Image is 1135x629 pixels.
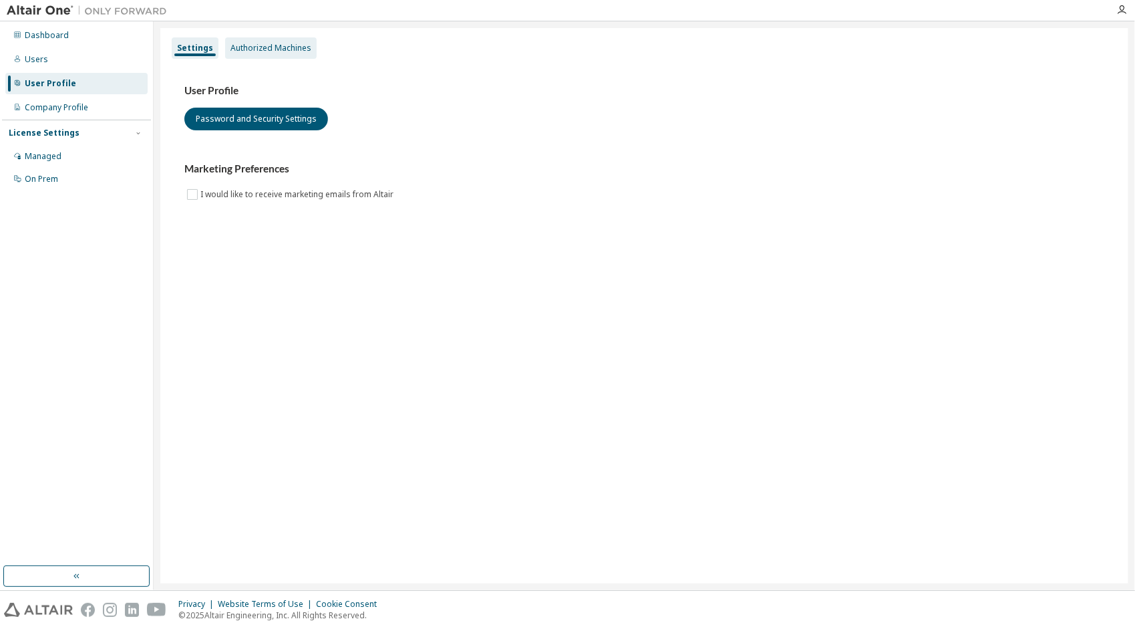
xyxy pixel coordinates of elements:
[25,78,76,89] div: User Profile
[25,30,69,41] div: Dashboard
[147,603,166,617] img: youtube.svg
[184,108,328,130] button: Password and Security Settings
[178,599,218,610] div: Privacy
[184,162,1104,176] h3: Marketing Preferences
[230,43,311,53] div: Authorized Machines
[4,603,73,617] img: altair_logo.svg
[178,610,385,621] p: © 2025 Altair Engineering, Inc. All Rights Reserved.
[218,599,316,610] div: Website Terms of Use
[316,599,385,610] div: Cookie Consent
[125,603,139,617] img: linkedin.svg
[7,4,174,17] img: Altair One
[25,174,58,184] div: On Prem
[25,54,48,65] div: Users
[25,151,61,162] div: Managed
[9,128,79,138] div: License Settings
[25,102,88,113] div: Company Profile
[177,43,213,53] div: Settings
[103,603,117,617] img: instagram.svg
[184,84,1104,98] h3: User Profile
[200,186,396,203] label: I would like to receive marketing emails from Altair
[81,603,95,617] img: facebook.svg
